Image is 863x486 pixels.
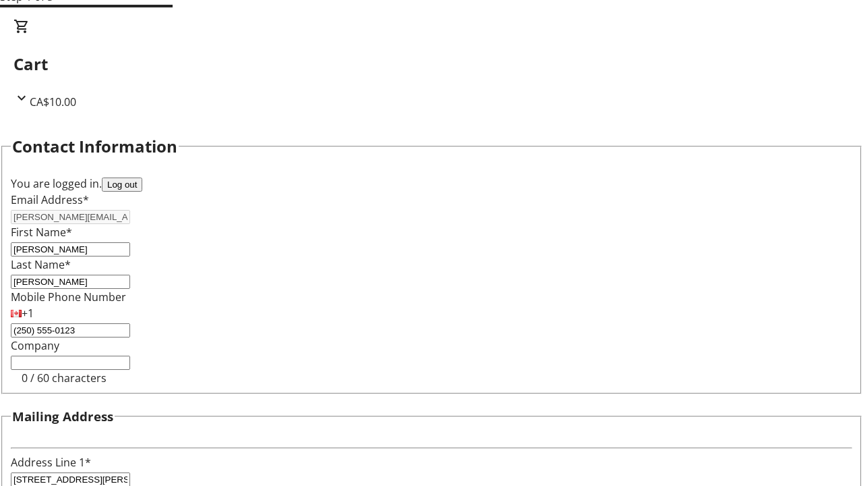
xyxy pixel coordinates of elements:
h2: Cart [13,52,850,76]
tr-character-limit: 0 / 60 characters [22,371,107,385]
label: Mobile Phone Number [11,290,126,304]
h3: Mailing Address [12,407,113,426]
label: Address Line 1* [11,455,91,470]
button: Log out [102,178,142,192]
div: CartCA$10.00 [13,18,850,110]
h2: Contact Information [12,134,177,159]
label: First Name* [11,225,72,240]
div: You are logged in. [11,175,852,192]
span: CA$10.00 [30,94,76,109]
label: Email Address* [11,192,89,207]
input: (506) 234-5678 [11,323,130,337]
label: Last Name* [11,257,71,272]
label: Company [11,338,59,353]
